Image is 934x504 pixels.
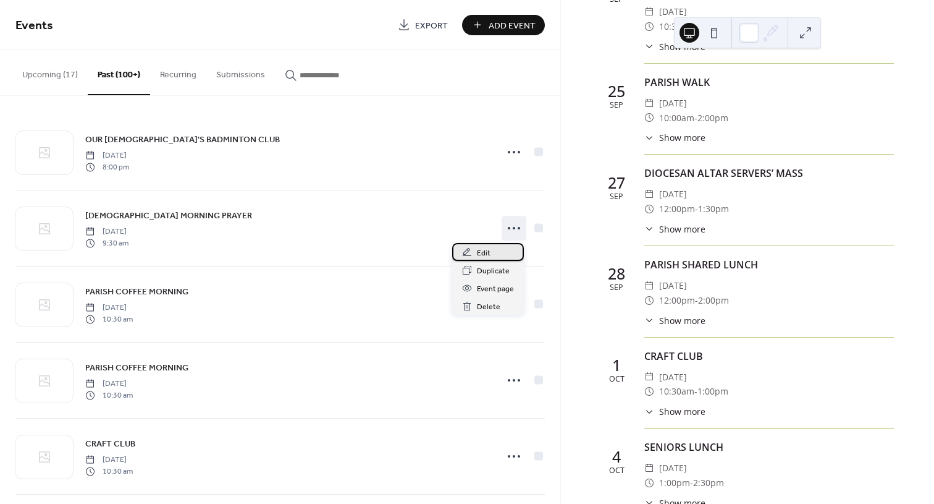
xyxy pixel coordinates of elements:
span: 10:30 am [85,314,133,325]
a: OUR [DEMOGRAPHIC_DATA]'S BADMINTON CLUB [85,132,280,147]
div: Oct [609,467,625,475]
button: ​Show more [644,405,705,418]
a: PARISH COFFEE MORNING [85,284,188,299]
div: CRAFT CLUB [644,349,894,364]
div: ​ [644,96,654,111]
div: 1 [612,357,621,373]
span: 10:30 am [85,466,133,477]
span: [DATE] [659,96,687,111]
span: [DATE] [85,378,133,390]
span: 2:00pm [698,293,729,308]
button: ​Show more [644,314,705,327]
div: ​ [644,111,654,126]
span: Export [415,19,448,32]
button: Past (100+) [88,50,150,95]
div: ​ [644,223,654,236]
div: DIOCESAN ALTAR SERVERS’ MASS [644,166,894,181]
div: ​ [644,461,654,476]
span: [DATE] [85,226,128,237]
div: ​ [644,314,654,327]
span: - [695,202,698,216]
a: PARISH COFFEE MORNING [85,361,188,375]
span: 10:30 am [85,390,133,401]
span: 2:00pm [697,111,728,126]
div: Sep [610,193,623,201]
span: Duplicate [477,265,510,278]
span: [DATE] [85,302,133,314]
div: Oct [609,375,625,383]
button: ​Show more [644,40,705,53]
div: ​ [644,131,654,144]
div: 4 [612,449,621,464]
button: ​Show more [644,223,705,236]
span: PARISH COFFEE MORNING [85,362,188,375]
span: 1:00pm [697,384,728,399]
button: ​Show more [644,131,705,144]
span: CRAFT CLUB [85,438,135,451]
div: PARISH SHARED LUNCH [644,257,894,272]
div: ​ [644,476,654,490]
span: - [690,476,693,490]
div: Sep [610,101,623,109]
a: [DEMOGRAPHIC_DATA] MORNING PRAYER [85,208,252,223]
span: [DATE] [85,150,129,161]
div: Sep [610,284,623,292]
span: Show more [659,40,705,53]
a: CRAFT CLUB [85,437,135,451]
span: 12:00pm [659,293,695,308]
div: 28 [608,266,625,281]
span: 10:00am [659,111,694,126]
span: PARISH COFFEE MORNING [85,286,188,299]
div: ​ [644,40,654,53]
span: - [694,384,697,399]
span: [DATE] [659,278,687,293]
span: [DATE] [85,455,133,466]
span: 1:30pm [698,202,729,216]
span: [DATE] [659,4,687,19]
span: Edit [477,247,490,260]
span: [DATE] [659,461,687,476]
div: ​ [644,370,654,385]
span: Events [15,14,53,38]
div: ​ [644,19,654,34]
div: PARISH WALK [644,75,894,90]
button: Add Event [462,15,545,35]
span: 2:30pm [693,476,724,490]
div: ​ [644,4,654,19]
span: Show more [659,223,705,236]
span: 12:00pm [659,202,695,216]
span: Show more [659,405,705,418]
div: SENIORS LUNCH [644,440,894,455]
div: ​ [644,405,654,418]
span: 9:30 am [85,237,128,249]
button: Upcoming (17) [12,50,88,94]
span: Show more [659,131,705,144]
span: - [695,293,698,308]
span: Show more [659,314,705,327]
div: ​ [644,187,654,202]
div: ​ [644,278,654,293]
span: Delete [477,301,500,314]
span: 8:00 pm [85,161,129,173]
span: [DEMOGRAPHIC_DATA] MORNING PRAYER [85,210,252,223]
span: [DATE] [659,187,687,202]
button: Submissions [206,50,275,94]
div: ​ [644,202,654,216]
span: 1:00pm [659,476,690,490]
div: 27 [608,175,625,190]
button: Recurring [150,50,206,94]
span: [DATE] [659,370,687,385]
span: OUR [DEMOGRAPHIC_DATA]'S BADMINTON CLUB [85,134,280,147]
span: Add Event [489,19,536,32]
span: 10:30am [659,384,694,399]
span: 10:30am [659,19,694,34]
a: Export [389,15,457,35]
span: - [694,111,697,126]
div: ​ [644,293,654,308]
span: Event page [477,283,514,296]
div: ​ [644,384,654,399]
div: 25 [608,83,625,99]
